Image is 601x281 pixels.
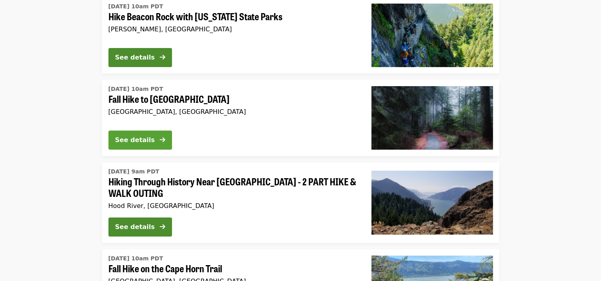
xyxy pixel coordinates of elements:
button: See details [108,131,172,150]
span: Fall Hike on the Cape Horn Trail [108,263,359,274]
div: See details [115,53,155,62]
button: See details [108,48,172,67]
time: [DATE] 9am PDT [108,167,159,176]
div: [PERSON_NAME], [GEOGRAPHIC_DATA] [108,25,359,33]
span: Hike Beacon Rock with [US_STATE] State Parks [108,11,359,22]
button: See details [108,217,172,237]
div: Hood River, [GEOGRAPHIC_DATA] [108,202,359,210]
span: Fall Hike to [GEOGRAPHIC_DATA] [108,93,359,105]
time: [DATE] 10am PDT [108,85,163,93]
div: [GEOGRAPHIC_DATA], [GEOGRAPHIC_DATA] [108,108,359,115]
div: See details [115,135,155,145]
span: Hiking Through History Near [GEOGRAPHIC_DATA] - 2 PART HIKE & WALK OUTING [108,176,359,199]
div: See details [115,222,155,232]
i: arrow-right icon [160,54,165,61]
img: Fall Hike to Larch Mountain Crater organized by Friends Of The Columbia Gorge [371,86,493,150]
i: arrow-right icon [160,136,165,144]
time: [DATE] 10am PDT [108,2,163,11]
img: Hiking Through History Near Hood River - 2 PART HIKE & WALK OUTING organized by Friends Of The Co... [371,171,493,234]
img: Hike Beacon Rock with Washington State Parks organized by Friends Of The Columbia Gorge [371,4,493,67]
a: See details for "Hiking Through History Near Hood River - 2 PART HIKE & WALK OUTING" [102,162,499,243]
i: arrow-right icon [160,223,165,231]
a: See details for "Fall Hike to Larch Mountain Crater" [102,80,499,156]
time: [DATE] 10am PDT [108,254,163,263]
